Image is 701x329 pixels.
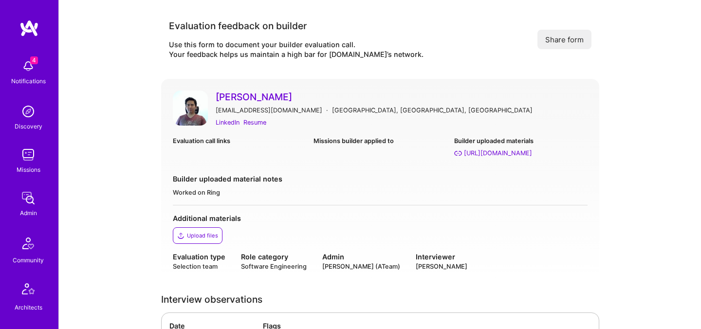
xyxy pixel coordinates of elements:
img: logo [19,19,39,37]
div: Use this form to document your builder evaluation call. Your feedback helps us maintain a high ba... [169,40,424,59]
img: Community [17,232,40,255]
div: Builder uploaded materials [454,136,587,146]
div: Evaluation type [173,252,225,262]
div: Architects [15,302,42,312]
a: [URL][DOMAIN_NAME] [454,148,587,158]
div: [EMAIL_ADDRESS][DOMAIN_NAME] [216,105,322,115]
div: Admin [20,208,37,218]
div: Interviewer [416,252,467,262]
i: icon Upload2 [177,232,185,239]
div: Upload files [187,232,218,239]
div: [PERSON_NAME] [416,262,467,271]
div: Discovery [15,121,42,131]
i: https://ring.com [454,149,462,157]
a: Resume [243,117,266,128]
span: 4 [30,56,38,64]
div: · [326,105,328,115]
div: Missions [17,164,40,175]
div: Evaluation feedback on builder [169,19,424,32]
div: Evaluation call links [173,136,306,146]
a: [PERSON_NAME] [216,91,588,103]
div: Builder uploaded material notes [173,174,588,184]
div: Additional materials [173,213,588,223]
div: Worked on Ring [173,188,588,197]
button: Share form [537,30,591,49]
a: LinkedIn [216,117,240,128]
img: bell [18,56,38,76]
div: https://ring.com [464,148,532,158]
a: User Avatar [173,91,208,128]
div: Selection team [173,262,225,271]
img: teamwork [18,145,38,164]
div: Missions builder applied to [314,136,446,146]
div: Community [13,255,44,265]
div: Notifications [11,76,46,86]
div: [GEOGRAPHIC_DATA], [GEOGRAPHIC_DATA], [GEOGRAPHIC_DATA] [332,105,533,115]
div: Admin [322,252,400,262]
img: discovery [18,102,38,121]
img: User Avatar [173,91,208,126]
div: Software Engineering [241,262,307,271]
div: Interview observations [161,294,599,305]
img: Architects [17,279,40,302]
img: admin teamwork [18,188,38,208]
div: Role category [241,252,307,262]
div: [PERSON_NAME] (ATeam) [322,262,400,271]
